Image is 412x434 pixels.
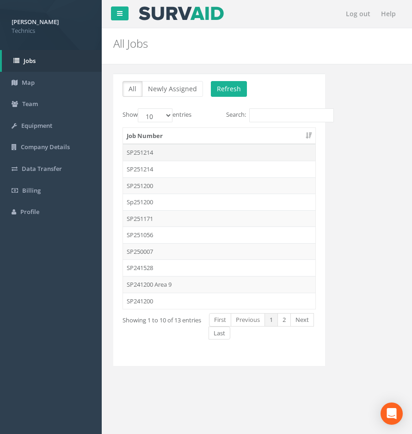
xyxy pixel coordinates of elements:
td: SP251214 [123,161,315,177]
a: Last [209,327,230,340]
td: SP241200 [123,293,315,309]
a: 1 [264,313,278,327]
span: Technics [12,26,90,35]
button: Refresh [211,81,247,97]
td: SP241528 [123,259,315,276]
td: SP251056 [123,226,315,243]
a: Jobs [2,50,102,72]
div: Open Intercom Messenger [381,403,403,425]
h2: All Jobs [113,38,400,50]
span: Map [22,78,35,87]
span: Equipment [21,121,52,130]
label: Search: [226,108,316,122]
span: Jobs [24,57,36,65]
td: SP251214 [123,144,315,161]
strong: [PERSON_NAME] [12,18,59,26]
td: SP251200 [123,177,315,194]
span: Profile [20,208,39,216]
input: Search: [249,108,334,122]
td: SP250007 [123,243,315,260]
select: Showentries [138,108,172,122]
span: Team [22,100,38,108]
a: First [209,313,231,327]
span: Data Transfer [22,164,62,173]
td: Sp251200 [123,194,315,210]
button: Newly Assigned [142,81,203,97]
a: 2 [277,313,291,327]
a: Previous [231,313,265,327]
div: Showing 1 to 10 of 13 entries [123,312,195,325]
label: Show entries [123,108,191,122]
td: SP251171 [123,210,315,227]
span: Company Details [21,143,70,151]
a: Next [290,313,314,327]
button: All [123,81,142,97]
th: Job Number: activate to sort column ascending [123,128,315,145]
span: Billing [22,186,41,195]
td: SP241200 Area 9 [123,276,315,293]
a: [PERSON_NAME] Technics [12,15,90,35]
